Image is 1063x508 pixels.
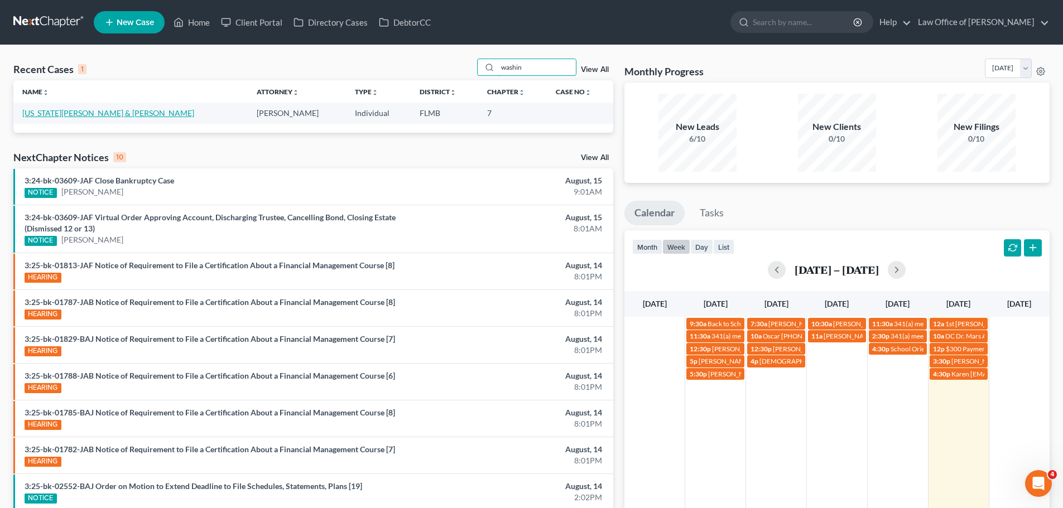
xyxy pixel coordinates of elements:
[292,89,299,96] i: unfold_more
[168,12,215,32] a: Home
[25,420,61,430] div: HEARING
[581,66,609,74] a: View All
[61,234,123,245] a: [PERSON_NAME]
[25,260,395,270] a: 3:25-bk-01813-JAF Notice of Requirement to File a Certification About a Financial Management Cour...
[713,239,734,254] button: list
[117,18,154,27] span: New Case
[518,89,525,96] i: unfold_more
[690,239,713,254] button: day
[751,320,767,328] span: 7:30a
[946,299,970,308] span: [DATE]
[933,332,944,340] span: 10a
[763,332,1049,340] span: Oscar [PHONE_NUMBER] ([PERSON_NAME] will translate) [EMAIL_ADDRESS][DOMAIN_NAME]
[711,332,819,340] span: 341(a) meeting for [PERSON_NAME]
[25,334,395,343] a: 3:25-bk-01829-BAJ Notice of Requirement to File a Certification About a Financial Management Cour...
[25,408,395,417] a: 3:25-bk-01785-BAJ Notice of Requirement to File a Certification About a Financial Management Cour...
[872,345,889,353] span: 4:30p
[872,332,889,340] span: 2:30p
[833,320,946,328] span: [PERSON_NAME] [PHONE_NUMBER]
[417,333,602,345] div: August, 14
[662,239,690,254] button: week
[894,320,1061,328] span: 341(a) meeting for [PERSON_NAME] & [PERSON_NAME]
[690,332,710,340] span: 11:30a
[874,12,911,32] a: Help
[945,320,1061,328] span: 1st [PERSON_NAME] payment $500.00
[825,299,849,308] span: [DATE]
[690,357,698,365] span: 5p
[632,239,662,254] button: month
[25,212,396,233] a: 3:24-bk-03609-JAF Virtual Order Approving Account, Discharging Trustee, Cancelling Bond, Closing ...
[411,103,478,123] td: FLMB
[417,418,602,429] div: 8:01PM
[933,320,944,328] span: 12a
[215,12,288,32] a: Client Portal
[764,299,788,308] span: [DATE]
[872,320,893,328] span: 11:30a
[346,103,411,123] td: Individual
[42,89,49,96] i: unfold_more
[658,120,737,133] div: New Leads
[937,120,1016,133] div: New Filings
[417,492,602,503] div: 2:02PM
[417,212,602,223] div: August, 15
[798,133,876,144] div: 0/10
[937,133,1016,144] div: 0/10
[951,357,1004,365] span: [PERSON_NAME]
[417,407,602,418] div: August, 14
[450,89,456,96] i: unfold_more
[933,357,950,365] span: 3:30p
[113,152,126,162] div: 10
[25,444,395,454] a: 3:25-bk-01782-JAB Notice of Requirement to File a Certification About a Financial Management Cour...
[768,320,846,328] span: [PERSON_NAME] - [DATE]
[751,332,762,340] span: 10a
[13,62,86,76] div: Recent Cases
[556,88,591,96] a: Case Nounfold_more
[1025,470,1052,497] iframe: Intercom live chat
[708,320,882,328] span: Back to School Bash - [PERSON_NAME] & [PERSON_NAME]
[487,88,525,96] a: Chapterunfold_more
[498,59,576,75] input: Search by name...
[751,345,772,353] span: 12:30p
[25,346,61,356] div: HEARING
[417,260,602,271] div: August, 14
[25,481,362,491] a: 3:25-bk-02552-BAJ Order on Motion to Extend Deadline to File Schedules, Statements, Plans [19]
[25,236,57,246] div: NOTICE
[25,383,61,393] div: HEARING
[478,103,547,123] td: 7
[22,108,194,118] a: [US_STATE][PERSON_NAME] & [PERSON_NAME]
[420,88,456,96] a: Districtunfold_more
[25,188,57,198] div: NOTICE
[373,12,436,32] a: DebtorCC
[811,332,822,340] span: 11a
[824,332,936,340] span: [PERSON_NAME] [PHONE_NUMBER]
[417,223,602,234] div: 8:01AM
[795,264,879,275] h2: [DATE] – [DATE]
[759,357,946,365] span: [DEMOGRAPHIC_DATA][PERSON_NAME] [PHONE_NUMBER]
[891,345,1047,353] span: School Orientation - both girls; children cannot attend
[13,151,126,164] div: NextChapter Notices
[886,299,910,308] span: [DATE]
[25,176,174,185] a: 3:24-bk-03609-JAF Close Bankruptcy Case
[712,345,825,353] span: [PERSON_NAME] [PHONE_NUMBER]
[643,299,667,308] span: [DATE]
[699,357,811,365] span: [PERSON_NAME] [PHONE_NUMBER]
[751,357,758,365] span: 4p
[753,12,855,32] input: Search by name...
[417,444,602,455] div: August, 14
[288,12,373,32] a: Directory Cases
[248,103,346,123] td: [PERSON_NAME]
[78,64,86,74] div: 1
[25,309,61,320] div: HEARING
[690,370,707,378] span: 5:30p
[945,332,997,340] span: DC Dr. Mars Appt
[417,175,602,186] div: August, 15
[61,186,123,197] a: [PERSON_NAME]
[25,273,61,283] div: HEARING
[417,455,602,466] div: 8:01PM
[912,12,1049,32] a: Law Office of [PERSON_NAME]
[25,297,395,307] a: 3:25-bk-01787-JAB Notice of Requirement to File a Certification About a Financial Management Cour...
[417,370,602,381] div: August, 14
[417,186,602,197] div: 9:01AM
[704,299,728,308] span: [DATE]
[355,88,378,96] a: Typeunfold_more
